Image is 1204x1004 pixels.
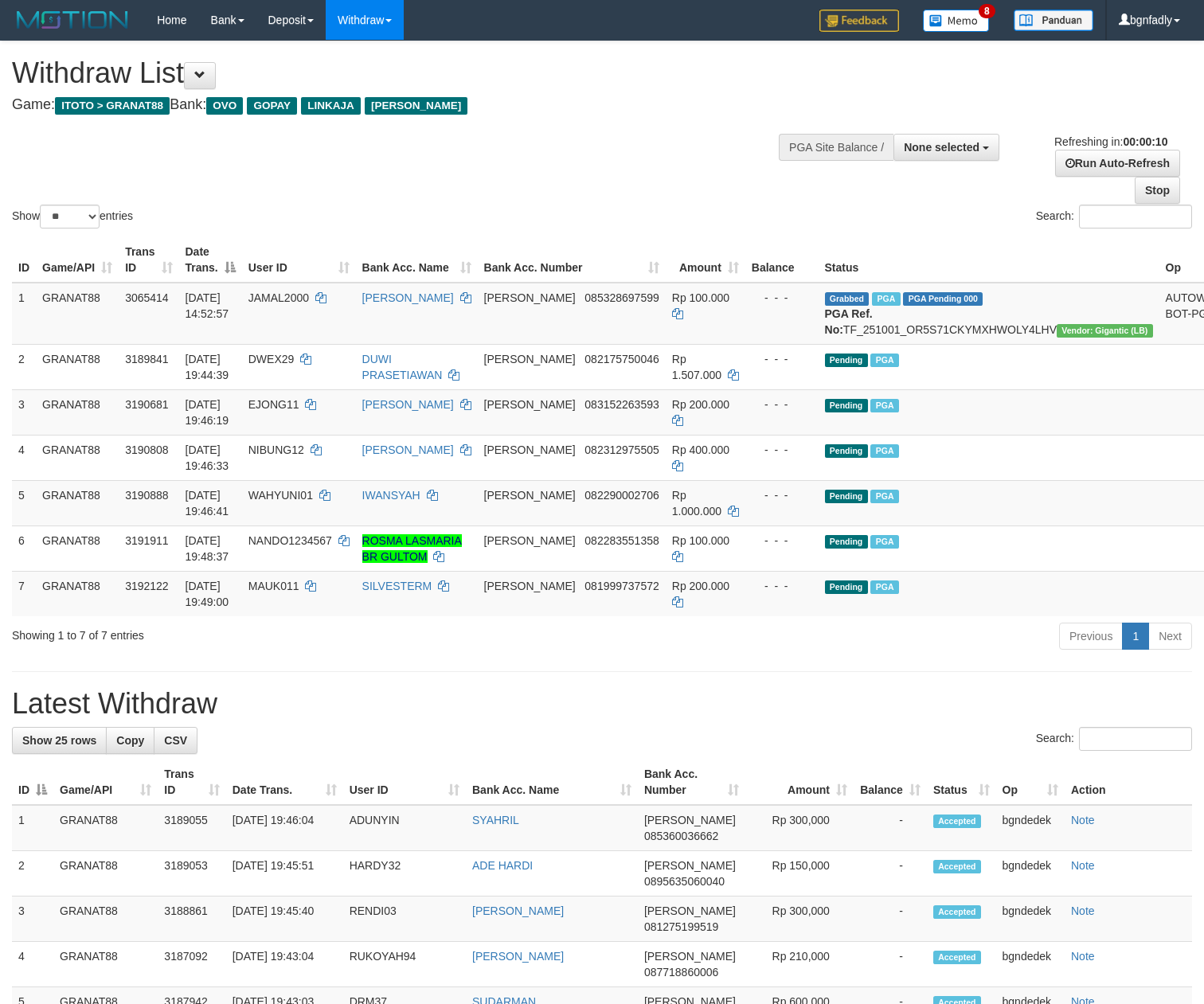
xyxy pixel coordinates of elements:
[365,97,467,115] span: [PERSON_NAME]
[226,851,343,897] td: [DATE] 19:45:51
[472,904,564,917] a: [PERSON_NAME]
[1079,205,1192,229] input: Search:
[644,920,718,933] span: Copy 081275199519 to clipboard
[644,875,725,888] span: Copy 0895635060040 to clipboard
[356,237,478,283] th: Bank Acc. Name: activate to sort column ascending
[1014,10,1093,31] img: panduan.png
[1057,324,1153,338] span: Vendor URL: https://dashboard.q2checkout.com/secure
[825,292,870,306] span: Grabbed
[248,443,304,456] span: NIBUNG12
[36,283,119,345] td: GRANAT88
[584,489,659,502] span: Copy 082290002706 to clipboard
[55,97,170,115] span: ITOTO > GRANAT88
[903,292,983,306] span: PGA Pending
[343,851,466,897] td: HARDY32
[870,580,898,594] span: Marked by bgndedek
[854,805,927,851] td: -
[584,443,659,456] span: Copy 082312975505 to clipboard
[248,489,313,502] span: WAHYUNI01
[825,580,868,594] span: Pending
[343,897,466,942] td: RENDI03
[825,535,868,549] span: Pending
[106,727,154,754] a: Copy
[745,805,854,851] td: Rp 300,000
[206,97,243,115] span: OVO
[484,489,576,502] span: [PERSON_NAME]
[870,444,898,458] span: Marked by bgndedek
[472,859,533,872] a: ADE HARDI
[53,851,158,897] td: GRANAT88
[12,283,36,345] td: 1
[12,205,133,229] label: Show entries
[36,389,119,435] td: GRANAT88
[125,291,169,304] span: 3065414
[672,489,721,518] span: Rp 1.000.000
[752,351,812,367] div: - - -
[12,942,53,987] td: 4
[752,578,812,594] div: - - -
[752,487,812,503] div: - - -
[248,580,299,592] span: MAUK011
[854,851,927,897] td: -
[584,534,659,547] span: Copy 082283551358 to clipboard
[478,237,666,283] th: Bank Acc. Number: activate to sort column ascending
[996,897,1065,942] td: bgndedek
[12,97,787,113] h4: Game: Bank:
[1135,177,1180,204] a: Stop
[186,291,229,320] span: [DATE] 14:52:57
[870,535,898,549] span: Marked by bgndedek
[36,480,119,525] td: GRANAT88
[854,760,927,805] th: Balance: activate to sort column ascending
[40,205,100,229] select: Showentries
[996,851,1065,897] td: bgndedek
[933,815,981,828] span: Accepted
[484,398,576,411] span: [PERSON_NAME]
[644,830,718,842] span: Copy 085360036662 to clipboard
[179,237,242,283] th: Date Trans.: activate to sort column descending
[672,534,729,547] span: Rp 100.000
[12,8,133,32] img: MOTION_logo.png
[226,897,343,942] td: [DATE] 19:45:40
[1122,623,1149,650] a: 1
[248,534,332,547] span: NANDO1234567
[125,398,169,411] span: 3190681
[186,398,229,427] span: [DATE] 19:46:19
[825,490,868,503] span: Pending
[752,290,812,306] div: - - -
[226,805,343,851] td: [DATE] 19:46:04
[362,353,443,381] a: DUWI PRASETIAWAN
[472,814,519,826] a: SYAHRIL
[12,688,1192,720] h1: Latest Withdraw
[1071,950,1095,963] a: Note
[116,734,144,747] span: Copy
[158,942,225,987] td: 3187092
[362,534,462,563] a: ROSMA LASMARIA BR GULTOM
[158,897,225,942] td: 3188861
[53,897,158,942] td: GRANAT88
[644,966,718,979] span: Copy 087718860006 to clipboard
[186,534,229,563] span: [DATE] 19:48:37
[996,760,1065,805] th: Op: activate to sort column ascending
[872,292,900,306] span: Marked by bgndedek
[745,942,854,987] td: Rp 210,000
[248,398,299,411] span: EJONG11
[1071,904,1095,917] a: Note
[672,291,729,304] span: Rp 100.000
[186,443,229,472] span: [DATE] 19:46:33
[154,727,197,754] a: CSV
[12,805,53,851] td: 1
[893,134,999,161] button: None selected
[484,353,576,365] span: [PERSON_NAME]
[22,734,96,747] span: Show 25 rows
[672,580,729,592] span: Rp 200.000
[752,442,812,458] div: - - -
[745,851,854,897] td: Rp 150,000
[933,905,981,919] span: Accepted
[904,141,979,154] span: None selected
[301,97,361,115] span: LINKAJA
[119,237,178,283] th: Trans ID: activate to sort column ascending
[752,533,812,549] div: - - -
[343,760,466,805] th: User ID: activate to sort column ascending
[484,443,576,456] span: [PERSON_NAME]
[242,237,356,283] th: User ID: activate to sort column ascending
